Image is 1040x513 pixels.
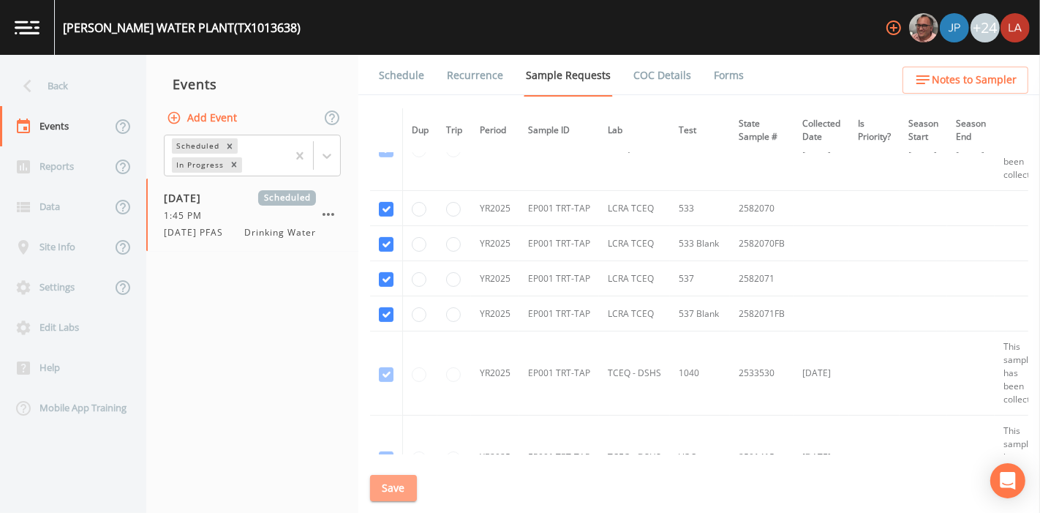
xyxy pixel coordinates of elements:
[794,108,849,153] th: Collected Date
[670,226,730,261] td: 533 Blank
[599,296,670,332] td: LCRA TCEQ
[670,191,730,226] td: 533
[524,55,613,97] a: Sample Requests
[471,108,519,153] th: Period
[164,226,232,239] span: [DATE] PFAS
[1001,13,1030,42] img: cf6e799eed601856facf0d2563d1856d
[670,416,730,500] td: VOC
[445,55,505,96] a: Recurrence
[900,108,947,153] th: Season Start
[730,191,794,226] td: 2582070
[670,261,730,296] td: 537
[730,332,794,416] td: 2533530
[164,105,243,132] button: Add Event
[599,226,670,261] td: LCRA TCEQ
[670,108,730,153] th: Test
[370,475,417,502] button: Save
[730,296,794,332] td: 2582071FB
[599,332,670,416] td: TCEQ - DSHS
[519,296,599,332] td: EP001 TRT-TAP
[903,67,1028,94] button: Notes to Sampler
[939,13,970,42] div: Joshua gere Paul
[519,191,599,226] td: EP001 TRT-TAP
[471,296,519,332] td: YR2025
[226,157,242,173] div: Remove In Progress
[794,332,849,416] td: [DATE]
[164,209,211,222] span: 1:45 PM
[471,332,519,416] td: YR2025
[471,261,519,296] td: YR2025
[794,416,849,500] td: [DATE]
[519,226,599,261] td: EP001 TRT-TAP
[599,416,670,500] td: TCEQ - DSHS
[437,108,471,153] th: Trip
[971,13,1000,42] div: +24
[519,261,599,296] td: EP001 TRT-TAP
[172,157,226,173] div: In Progress
[730,226,794,261] td: 2582070FB
[519,416,599,500] td: EP001 TRT-TAP
[932,71,1017,89] span: Notes to Sampler
[730,261,794,296] td: 2582071
[377,55,426,96] a: Schedule
[730,108,794,153] th: State Sample #
[990,463,1025,498] div: Open Intercom Messenger
[849,108,900,153] th: Is Priority?
[146,179,358,252] a: [DATE]Scheduled1:45 PM[DATE] PFASDrinking Water
[403,108,438,153] th: Dup
[670,332,730,416] td: 1040
[471,191,519,226] td: YR2025
[631,55,693,96] a: COC Details
[940,13,969,42] img: 41241ef155101aa6d92a04480b0d0000
[712,55,746,96] a: Forms
[947,108,995,153] th: Season End
[222,138,238,154] div: Remove Scheduled
[172,138,222,154] div: Scheduled
[519,332,599,416] td: EP001 TRT-TAP
[909,13,938,42] img: e2d790fa78825a4bb76dcb6ab311d44c
[599,261,670,296] td: LCRA TCEQ
[908,13,939,42] div: Mike Franklin
[15,20,39,34] img: logo
[471,416,519,500] td: YR2025
[670,296,730,332] td: 537 Blank
[519,108,599,153] th: Sample ID
[164,190,211,206] span: [DATE]
[471,226,519,261] td: YR2025
[63,19,301,37] div: [PERSON_NAME] WATER PLANT (TX1013638)
[599,191,670,226] td: LCRA TCEQ
[730,416,794,500] td: 2501415
[146,66,358,102] div: Events
[258,190,316,206] span: Scheduled
[245,226,316,239] span: Drinking Water
[599,108,670,153] th: Lab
